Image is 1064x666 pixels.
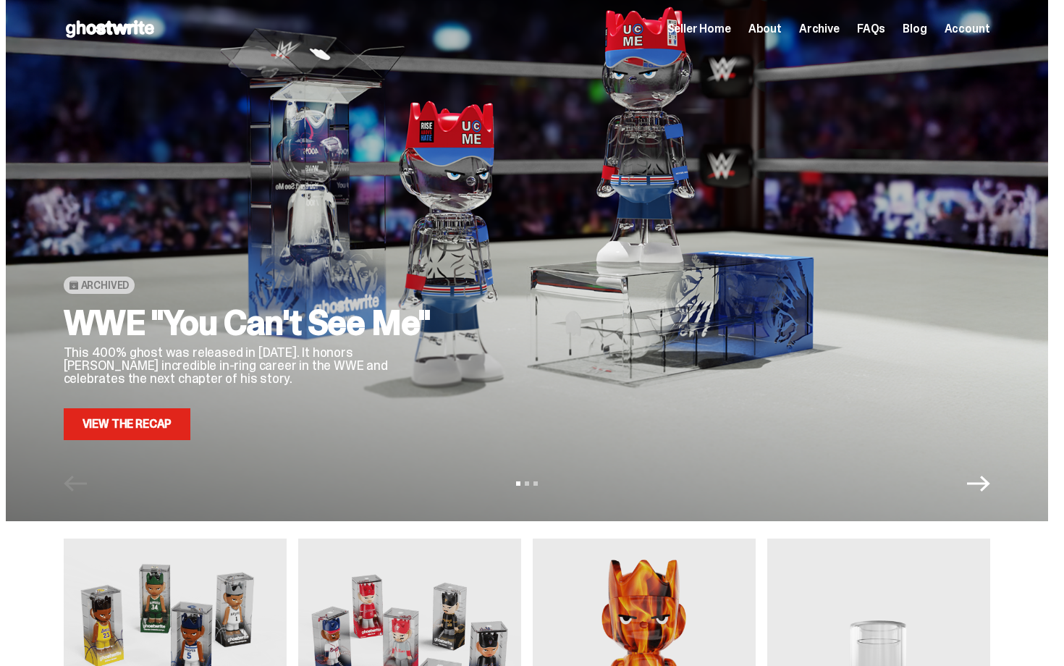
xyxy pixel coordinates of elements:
button: Next [967,472,990,495]
h2: WWE "You Can't See Me" [64,305,440,340]
a: Account [945,23,990,35]
button: View slide 2 [525,481,529,486]
a: About [748,23,782,35]
a: Blog [903,23,926,35]
a: Archive [799,23,840,35]
button: View slide 1 [516,481,520,486]
button: View slide 3 [533,481,538,486]
a: Seller Home [667,23,731,35]
a: FAQs [857,23,885,35]
p: This 400% ghost was released in [DATE]. It honors [PERSON_NAME] incredible in-ring career in the ... [64,346,440,385]
a: View the Recap [64,408,191,440]
span: Archived [81,279,130,291]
